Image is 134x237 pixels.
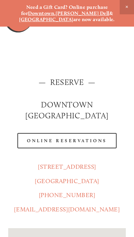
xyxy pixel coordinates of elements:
a: [PERSON_NAME] Dell [56,10,109,16]
h2: — Reserve — [8,77,126,88]
a: Downtown [28,10,54,16]
strong: & [109,10,113,16]
strong: , [54,10,56,16]
h2: Downtown [GEOGRAPHIC_DATA] [8,100,126,121]
strong: Need a Gift Card? Online purchase for [21,4,109,16]
strong: are now available. [73,16,115,23]
a: [GEOGRAPHIC_DATA] [19,16,73,23]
